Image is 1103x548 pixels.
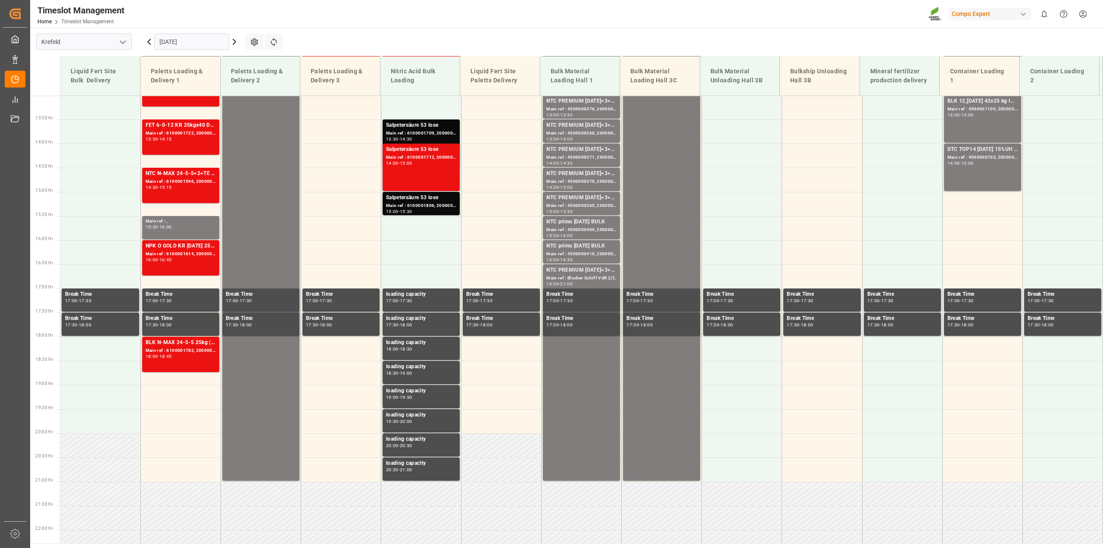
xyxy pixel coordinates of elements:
[159,185,172,189] div: 15:15
[560,137,573,141] div: 14:00
[386,299,399,303] div: 17:00
[386,154,456,161] div: Main ref : 6100001712, 2000001423
[546,161,559,165] div: 14:00
[158,225,159,229] div: -
[559,299,560,303] div: -
[226,299,238,303] div: 17:00
[799,323,801,327] div: -
[947,323,960,327] div: 17:30
[546,137,559,141] div: 13:30
[560,258,573,262] div: 16:30
[1034,4,1054,24] button: show 0 new notifications
[960,113,961,117] div: -
[400,161,412,165] div: 15:00
[400,210,412,213] div: 15:30
[67,63,133,88] div: Liquid Fert Site Bulk Delivery
[146,218,216,225] div: Main ref : ,
[146,354,158,358] div: 18:00
[546,113,559,117] div: 13:00
[146,178,216,185] div: Main ref : 6100001596, 2000001167
[559,137,560,141] div: -
[238,299,239,303] div: -
[307,63,373,88] div: Paletts Loading & Delivery 3
[948,6,1034,22] button: Compo Expert
[146,314,216,323] div: Break Time
[146,299,158,303] div: 17:00
[1027,63,1093,88] div: Container Loading 2
[306,314,376,323] div: Break Time
[146,338,216,347] div: BLK N-MAX 24-5-5 25kg (x60) ES,PT,IT,SI
[238,323,239,327] div: -
[1041,299,1054,303] div: 17:30
[867,63,933,88] div: Mineral fertilizer production delivery
[559,161,560,165] div: -
[546,106,617,113] div: Main ref : 4500000376, 2000000279
[399,161,400,165] div: -
[707,63,773,88] div: Bulk Material Unloading Hall 3B
[787,299,799,303] div: 17:00
[399,420,400,423] div: -
[546,314,617,323] div: Break Time
[240,323,252,327] div: 18:00
[640,299,653,303] div: 17:30
[560,299,573,303] div: 17:30
[35,164,53,169] span: 14:30 Hr
[318,299,320,303] div: -
[35,236,53,241] span: 16:00 Hr
[559,234,560,238] div: -
[546,226,617,234] div: Main ref : 4500000409, 2000000327
[947,299,960,303] div: 17:00
[400,468,412,472] div: 21:00
[386,145,456,154] div: Salpetersäure 53 lose
[35,188,53,193] span: 15:00 Hr
[35,478,53,482] span: 21:00 Hr
[399,468,400,472] div: -
[947,63,1013,88] div: Container Loading 1
[1028,299,1040,303] div: 17:00
[787,314,857,323] div: Break Time
[546,185,559,189] div: 14:30
[400,444,412,448] div: 20:30
[35,116,53,120] span: 13:30 Hr
[546,130,617,137] div: Main ref : 4500000368, 2000000279
[546,210,559,213] div: 15:00
[799,299,801,303] div: -
[559,258,560,262] div: -
[948,8,1031,20] div: Compo Expert
[960,161,961,165] div: -
[386,194,456,202] div: Salpetersäure 53 lose
[386,210,399,213] div: 15:00
[226,290,296,299] div: Break Time
[639,299,640,303] div: -
[386,121,456,130] div: Salpetersäure 53 lose
[947,314,1018,323] div: Break Time
[386,314,456,323] div: loading capacity
[35,429,53,434] span: 20:00 Hr
[146,225,158,229] div: 15:30
[158,354,159,358] div: -
[386,363,456,371] div: loading capacity
[318,323,320,327] div: -
[399,347,400,351] div: -
[146,185,158,189] div: 14:30
[867,314,938,323] div: Break Time
[400,299,412,303] div: 17:30
[947,290,1018,299] div: Break Time
[546,275,617,282] div: Main ref : Blocker Schiff VdR 2/2,
[37,4,125,17] div: Timeslot Management
[626,323,639,327] div: 17:30
[399,395,400,399] div: -
[479,299,480,303] div: -
[240,299,252,303] div: 17:30
[306,299,318,303] div: 17:00
[386,161,399,165] div: 14:00
[158,299,159,303] div: -
[158,323,159,327] div: -
[399,371,400,375] div: -
[399,323,400,327] div: -
[65,290,136,299] div: Break Time
[546,97,617,106] div: NTC PREMIUM [DATE]+3+TE BULK
[947,145,1018,154] div: DTC TOP14 [DATE] 15%UH 3M 25kg(x42) WW
[159,323,172,327] div: 18:00
[399,444,400,448] div: -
